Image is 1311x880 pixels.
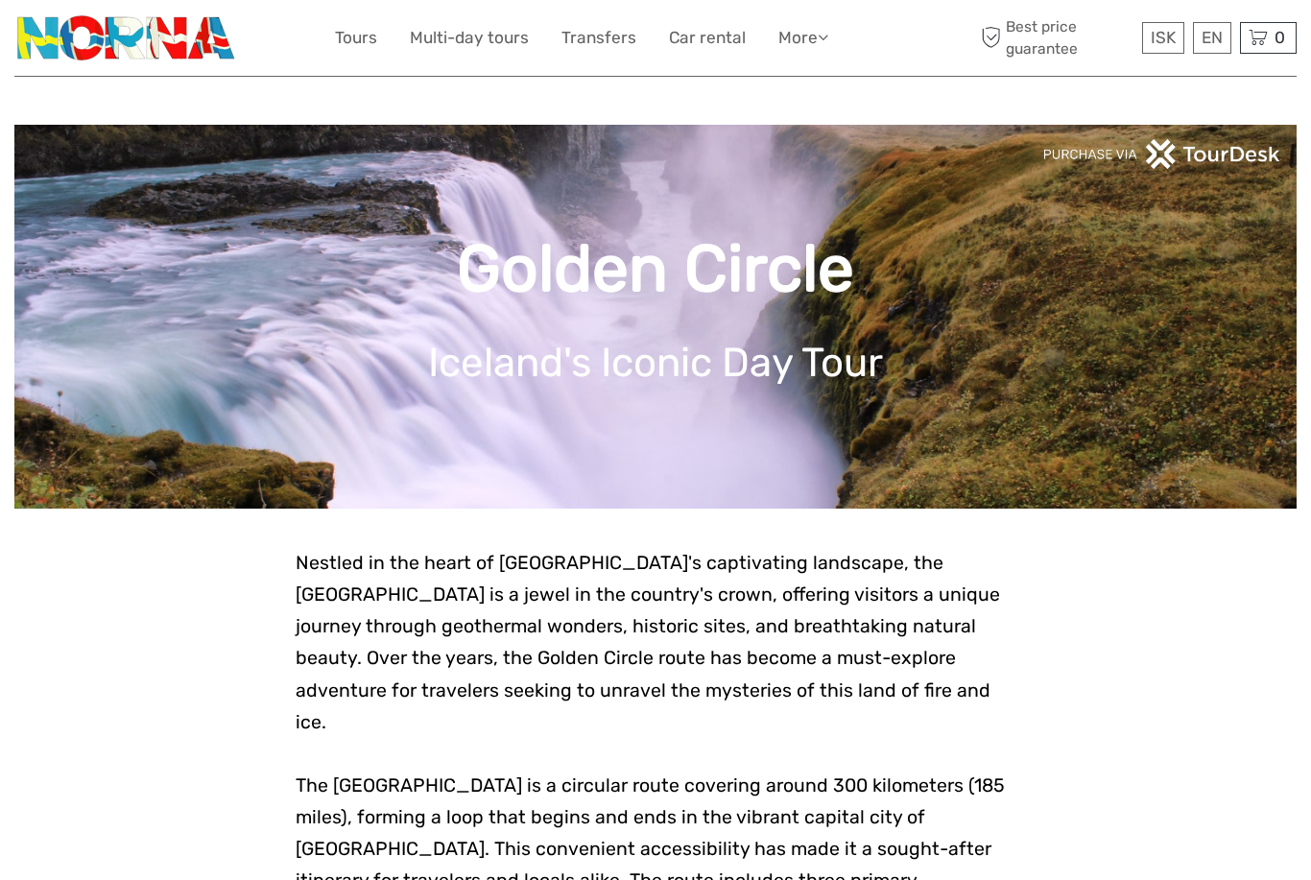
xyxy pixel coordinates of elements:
div: EN [1193,22,1231,54]
a: Transfers [561,24,636,52]
a: Car rental [669,24,746,52]
a: Tours [335,24,377,52]
span: Best price guarantee [976,16,1137,59]
img: 3202-b9b3bc54-fa5a-4c2d-a914-9444aec66679_logo_small.png [14,14,240,61]
a: More [778,24,828,52]
h1: Iceland's Iconic Day Tour [43,339,1268,387]
span: ISK [1151,28,1176,47]
img: PurchaseViaTourDeskwhite.png [1042,139,1282,169]
h1: Golden Circle [43,230,1268,308]
a: Multi-day tours [410,24,529,52]
span: 0 [1272,28,1288,47]
span: Nestled in the heart of [GEOGRAPHIC_DATA]'s captivating landscape, the [GEOGRAPHIC_DATA] is a jew... [296,552,1000,733]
